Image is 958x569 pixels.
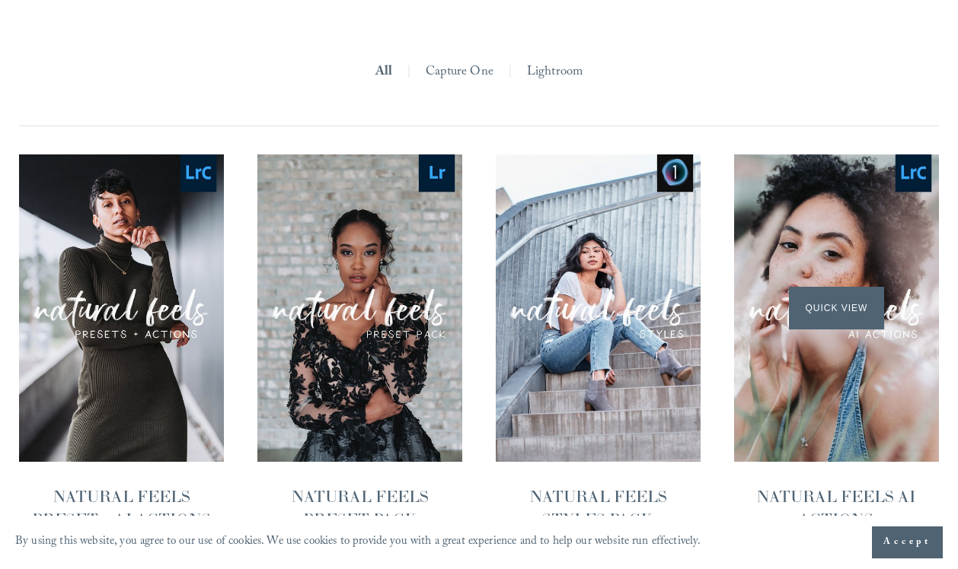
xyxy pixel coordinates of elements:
[19,154,224,547] a: NATURAL FEELS PRESET + AI ACTIONS
[527,60,583,85] a: Lightroom
[407,60,411,85] span: |
[257,154,462,547] a: NATURAL FEELS PRESET PACK
[496,154,701,547] a: NATURAL FEELS STYLES PACK
[734,485,939,530] div: NATURAL FEELS AI ACTIONS
[257,485,462,530] div: NATURAL FEELS PRESET PACK
[426,60,493,85] a: Capture One
[15,531,701,554] p: By using this website, you agree to our use of cookies. We use cookies to provide you with a grea...
[734,154,939,547] a: NATURAL FEELS AI ACTIONS
[19,485,224,530] div: NATURAL FEELS PRESET + AI ACTIONS
[496,485,701,530] div: NATURAL FEELS STYLES PACK
[789,287,884,329] span: Quick View
[508,60,513,85] span: |
[883,535,931,550] span: Accept
[872,526,943,558] button: Accept
[375,60,393,85] a: All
